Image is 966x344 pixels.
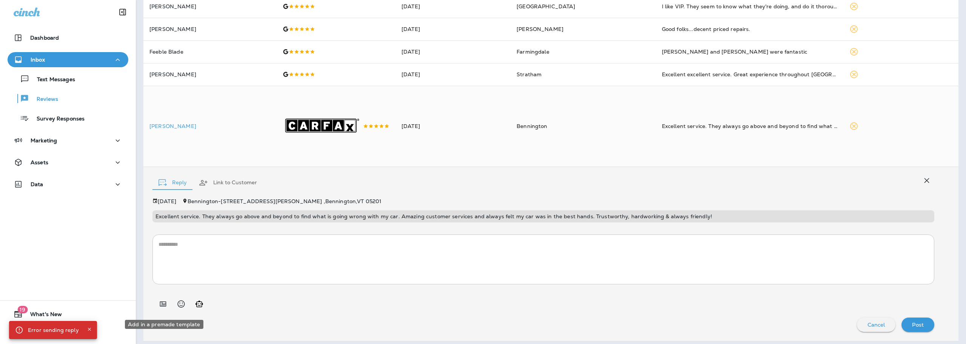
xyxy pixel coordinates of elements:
p: Survey Responses [29,116,85,123]
button: Post [901,318,934,332]
span: Bennington - [STREET_ADDRESS][PERSON_NAME] , Bennington , VT 05201 [188,198,382,205]
p: Text Messages [29,76,75,83]
div: Jacob and gracie were fantastic [662,48,837,56]
span: [PERSON_NAME] [517,26,563,32]
button: Assets [8,155,128,170]
button: Dashboard [8,30,128,45]
p: Assets [31,159,48,165]
span: Bennington [517,123,547,130]
p: Reviews [29,96,58,103]
button: Cancel [857,318,896,332]
div: Good folks...decent priced repairs. [662,25,837,33]
span: 19 [17,306,28,313]
td: [DATE] [395,86,511,167]
button: Collapse Sidebar [112,5,133,20]
td: [DATE] [395,63,511,86]
td: [DATE] [395,40,511,63]
button: Add in a premade template [155,296,171,312]
span: Farmingdale [517,48,549,55]
button: Reply [152,169,193,196]
button: Inbox [8,52,128,67]
p: Feeble Blade [149,49,271,55]
p: Post [912,322,924,328]
td: [DATE] [395,18,511,40]
p: [PERSON_NAME] [149,123,271,129]
button: Survey Responses [8,110,128,126]
p: Cancel [868,322,885,328]
div: Error sending reply [28,323,79,337]
p: [PERSON_NAME] [149,71,271,77]
p: [PERSON_NAME] [149,3,271,9]
button: Reviews [8,91,128,106]
p: Marketing [31,137,57,143]
button: Data [8,177,128,192]
button: Marketing [8,133,128,148]
button: Link to Customer [193,169,263,196]
div: I like VIP. They seem to know what they're doing, and do it thoroughly. They're well-organized an... [662,3,837,10]
button: Close [85,325,94,334]
p: Dashboard [30,35,59,41]
div: Excellent service. They always go above and beyond to find what is going wrong with my car. Amazi... [662,122,837,130]
button: Select an emoji [174,296,189,312]
p: Data [31,181,43,187]
span: What's New [23,311,62,320]
button: Text Messages [8,71,128,87]
button: Support [8,325,128,340]
p: Inbox [31,57,45,63]
p: Excellent service. They always go above and beyond to find what is going wrong with my car. Amazi... [155,213,931,219]
button: 19What's New [8,307,128,322]
div: Add in a premade template [125,320,203,329]
button: Generate AI response [192,296,207,312]
span: Stratham [517,71,541,78]
span: [GEOGRAPHIC_DATA] [517,3,575,10]
p: [DATE] [158,198,176,204]
div: Excellent excellent service. Great experience throughout Jordan was very accommodating all the wa... [662,71,837,78]
div: Click to view Customer Drawer [149,123,271,129]
p: [PERSON_NAME] [149,26,271,32]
